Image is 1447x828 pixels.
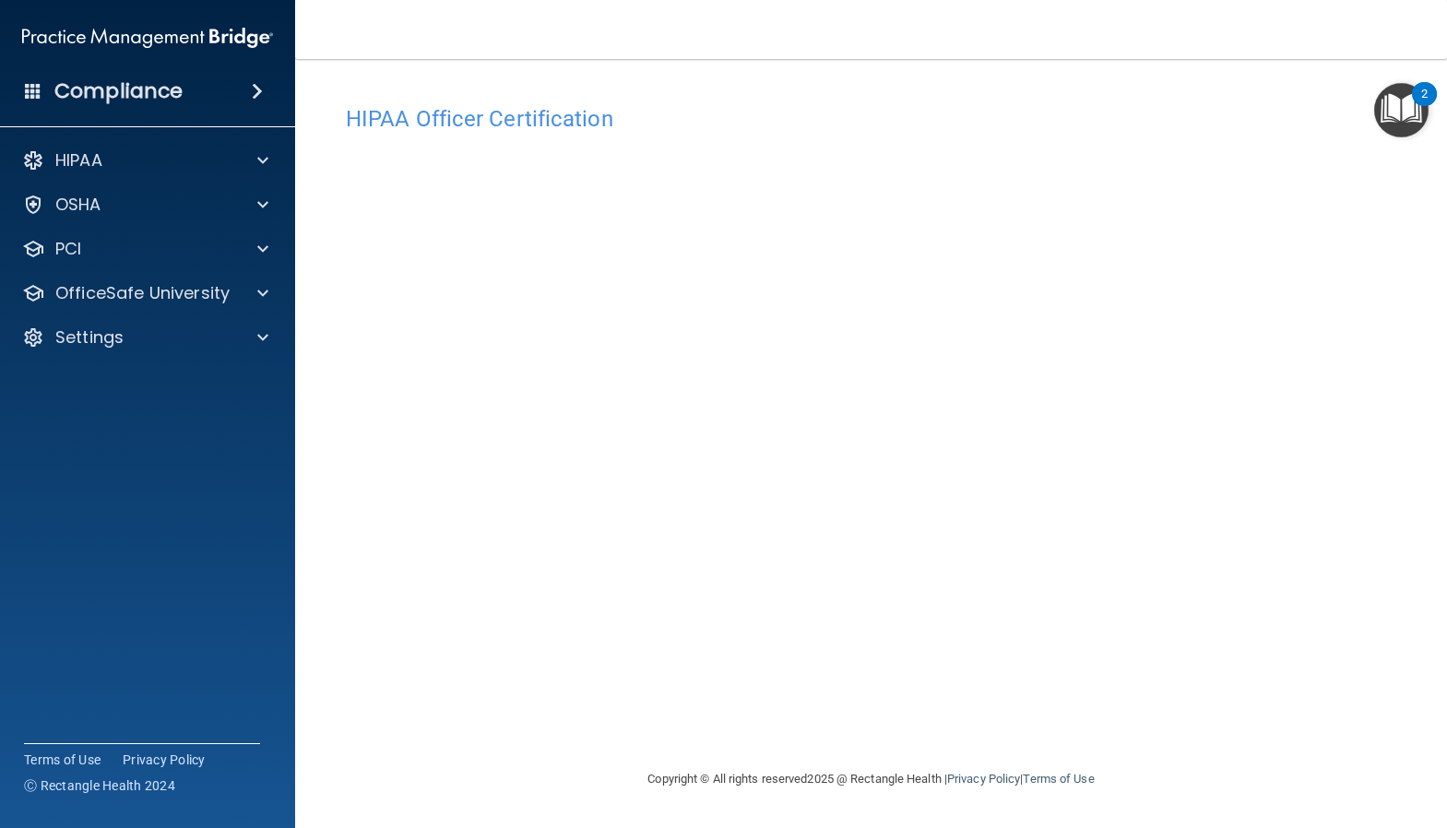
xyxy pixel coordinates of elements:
a: Settings [22,326,268,349]
a: HIPAA [22,149,268,172]
iframe: hipaa-training [346,141,1396,740]
a: OSHA [22,194,268,216]
div: 2 [1421,94,1428,118]
div: Copyright © All rights reserved 2025 @ Rectangle Health | | [535,750,1208,809]
img: PMB logo [22,19,273,56]
p: Settings [55,326,124,349]
p: OfficeSafe University [55,282,230,304]
a: Privacy Policy [123,751,206,769]
a: Privacy Policy [947,772,1020,786]
p: OSHA [55,194,101,216]
p: PCI [55,238,81,260]
h4: Compliance [54,78,183,104]
button: Open Resource Center, 2 new notifications [1374,83,1429,137]
h4: HIPAA Officer Certification [346,107,1396,131]
a: Terms of Use [1023,772,1094,786]
iframe: Drift Widget Chat Controller [1355,701,1425,771]
a: Terms of Use [24,751,101,769]
a: PCI [22,238,268,260]
a: OfficeSafe University [22,282,268,304]
p: HIPAA [55,149,102,172]
span: Ⓒ Rectangle Health 2024 [24,776,175,795]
